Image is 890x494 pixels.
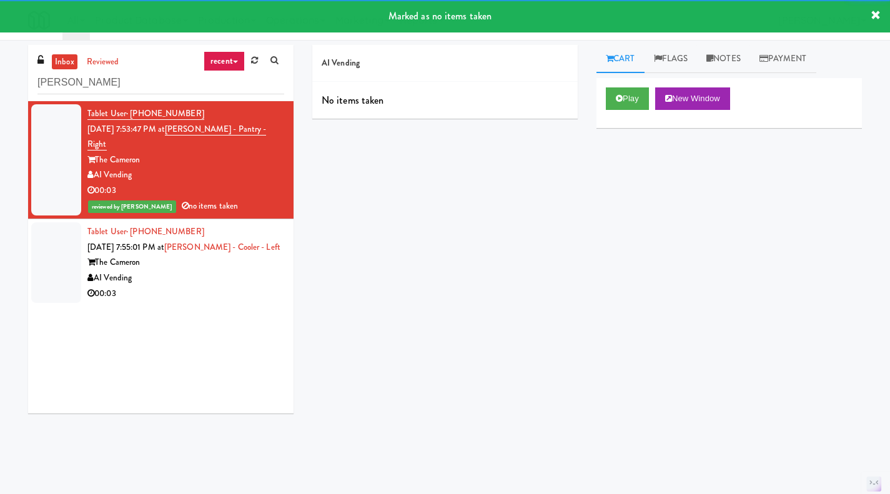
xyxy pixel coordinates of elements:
span: [DATE] 7:53:47 PM at [87,123,165,135]
a: Flags [645,45,698,73]
span: · [PHONE_NUMBER] [126,107,204,119]
input: Search vision orders [37,71,284,94]
h5: AI Vending [322,59,568,68]
div: 00:03 [87,286,284,302]
a: Cart [596,45,645,73]
button: New Window [655,87,730,110]
button: Play [606,87,649,110]
div: 00:03 [87,183,284,199]
li: Tablet User· [PHONE_NUMBER][DATE] 7:53:47 PM at[PERSON_NAME] - Pantry - RightThe CameronAI Vendin... [28,101,294,219]
li: Tablet User· [PHONE_NUMBER][DATE] 7:55:01 PM at[PERSON_NAME] - Cooler - LeftThe CameronAI Vending... [28,219,294,306]
a: recent [204,51,245,71]
div: No items taken [312,82,578,119]
div: AI Vending [87,270,284,286]
div: AI Vending [87,167,284,183]
a: [PERSON_NAME] - Pantry - Right [87,123,266,151]
span: · [PHONE_NUMBER] [126,225,204,237]
a: inbox [52,54,77,70]
a: [PERSON_NAME] - Cooler - Left [164,241,280,253]
a: reviewed [84,54,122,70]
a: Tablet User· [PHONE_NUMBER] [87,107,204,120]
a: Payment [750,45,816,73]
span: no items taken [182,200,239,212]
span: Marked as no items taken [388,9,492,23]
div: The Cameron [87,255,284,270]
span: [DATE] 7:55:01 PM at [87,241,164,253]
a: Tablet User· [PHONE_NUMBER] [87,225,204,237]
a: Notes [697,45,750,73]
span: reviewed by [PERSON_NAME] [88,200,176,213]
div: The Cameron [87,152,284,168]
